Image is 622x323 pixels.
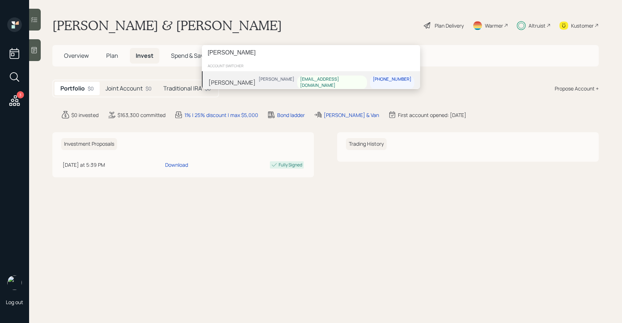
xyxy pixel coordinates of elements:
div: [PERSON_NAME] [208,78,256,87]
div: [PHONE_NUMBER] [373,76,411,82]
div: account switcher [202,60,420,71]
div: [EMAIL_ADDRESS][DOMAIN_NAME] [300,76,364,89]
div: [PERSON_NAME] [259,76,294,82]
input: Type a command or search… [202,45,420,60]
